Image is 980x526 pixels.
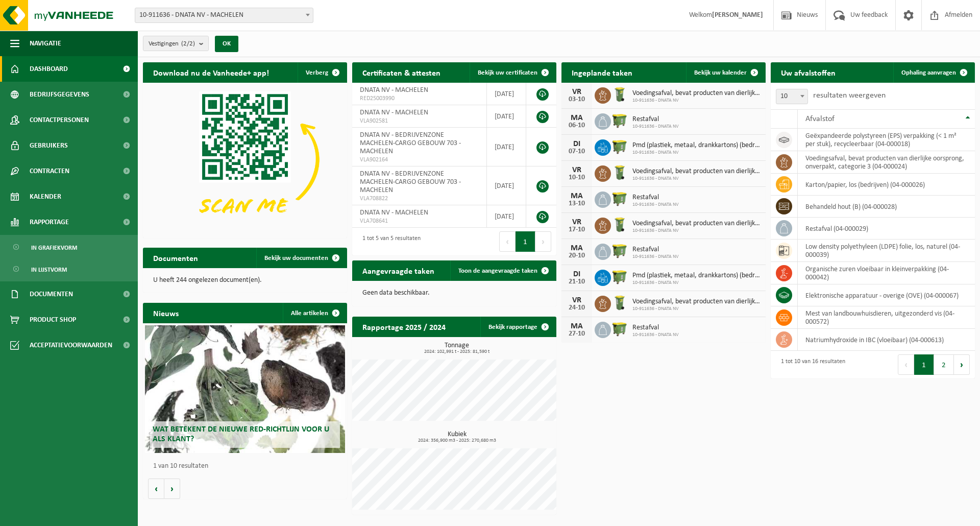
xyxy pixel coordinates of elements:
[143,303,189,323] h2: Nieuws
[632,115,679,124] span: Restafval
[360,131,461,155] span: DNATA NV - BEDRIJVENZONE MACHELEN-CARGO GEBOUW 703 - MACHELEN
[148,479,164,499] button: Vorige
[632,246,679,254] span: Restafval
[283,303,346,323] a: Alle artikelen
[632,306,761,312] span: 10-911636 - DNATA NV
[611,242,628,259] img: WB-1100-HPE-GN-50
[145,325,345,453] a: Wat betekent de nieuwe RED-richtlijn voor u als klant?
[3,259,135,279] a: In lijstvorm
[30,332,112,358] span: Acceptatievoorwaarden
[632,272,761,280] span: Pmd (plastiek, metaal, drankkartons) (bedrijven)
[357,342,556,354] h3: Tonnage
[30,184,61,209] span: Kalender
[567,166,587,174] div: VR
[360,94,479,103] span: RED25003990
[632,228,761,234] span: 10-911636 - DNATA NV
[611,190,628,207] img: WB-1100-HPE-GN-50
[611,138,628,155] img: WB-1100-HPE-GN-50
[30,158,69,184] span: Contracten
[798,262,975,284] td: organische zuren vloeibaar in kleinverpakking (04-000042)
[567,148,587,155] div: 07-10
[143,83,347,236] img: Download de VHEPlus App
[567,244,587,252] div: MA
[776,353,845,376] div: 1 tot 10 van 16 resultaten
[357,230,421,253] div: 1 tot 5 van 5 resultaten
[352,62,451,82] h2: Certificaten & attesten
[632,324,679,332] span: Restafval
[30,56,68,82] span: Dashboard
[360,217,479,225] span: VLA708641
[31,260,67,279] span: In lijstvorm
[499,231,516,252] button: Previous
[256,248,346,268] a: Bekijk uw documenten
[164,479,180,499] button: Volgende
[813,91,886,100] label: resultaten weergeven
[450,260,555,281] a: Toon de aangevraagde taken
[632,202,679,208] span: 10-911636 - DNATA NV
[898,354,914,375] button: Previous
[360,86,428,94] span: DNATA NV - MACHELEN
[360,156,479,164] span: VLA902164
[632,141,761,150] span: Pmd (plastiek, metaal, drankkartons) (bedrijven)
[567,330,587,338] div: 27-10
[30,31,61,56] span: Navigatie
[611,268,628,285] img: WB-1100-HPE-GN-50
[135,8,313,23] span: 10-911636 - DNATA NV - MACHELEN
[632,194,679,202] span: Restafval
[611,164,628,181] img: WB-0140-HPE-GN-50
[30,209,69,235] span: Rapportage
[360,170,461,194] span: DNATA NV - BEDRIJVENZONE MACHELEN-CARGO GEBOUW 703 - MACHELEN
[298,62,346,83] button: Verberg
[362,290,546,297] p: Geen data beschikbaar.
[632,176,761,182] span: 10-911636 - DNATA NV
[153,425,329,443] span: Wat betekent de nieuwe RED-richtlijn voor u als klant?
[149,36,195,52] span: Vestigingen
[567,226,587,233] div: 17-10
[798,306,975,329] td: mest van landbouwhuisdieren, uitgezonderd vis (04-000572)
[632,280,761,286] span: 10-911636 - DNATA NV
[632,332,679,338] span: 10-911636 - DNATA NV
[535,231,551,252] button: Next
[893,62,974,83] a: Ophaling aanvragen
[611,216,628,233] img: WB-0140-HPE-GN-50
[567,114,587,122] div: MA
[567,88,587,96] div: VR
[352,317,456,337] h2: Rapportage 2025 / 2024
[487,128,526,166] td: [DATE]
[805,115,835,123] span: Afvalstof
[611,320,628,338] img: WB-1100-HPE-GN-50
[215,36,238,52] button: OK
[567,200,587,207] div: 13-10
[3,237,135,257] a: In grafiekvorm
[776,89,808,104] span: 10
[153,463,342,470] p: 1 van 10 resultaten
[798,329,975,351] td: natriumhydroxide in IBC (vloeibaar) (04-000613)
[567,278,587,285] div: 21-10
[487,105,526,128] td: [DATE]
[954,354,970,375] button: Next
[632,254,679,260] span: 10-911636 - DNATA NV
[306,69,328,76] span: Verberg
[798,129,975,151] td: geëxpandeerde polystyreen (EPS) verpakking (< 1 m² per stuk), recycleerbaar (04-000018)
[135,8,313,22] span: 10-911636 - DNATA NV - MACHELEN
[143,62,279,82] h2: Download nu de Vanheede+ app!
[798,284,975,306] td: elektronische apparatuur - overige (OVE) (04-000067)
[30,107,89,133] span: Contactpersonen
[487,205,526,228] td: [DATE]
[567,270,587,278] div: DI
[487,166,526,205] td: [DATE]
[632,298,761,306] span: Voedingsafval, bevat producten van dierlijke oorsprong, onverpakt, categorie 3
[776,89,807,104] span: 10
[632,168,761,176] span: Voedingsafval, bevat producten van dierlijke oorsprong, onverpakt, categorie 3
[798,218,975,240] td: restafval (04-000029)
[357,431,556,443] h3: Kubiek
[360,117,479,125] span: VLA902581
[611,112,628,129] img: WB-1100-HPE-GN-50
[567,252,587,259] div: 20-10
[143,36,209,51] button: Vestigingen(2/2)
[487,83,526,105] td: [DATE]
[352,260,445,280] h2: Aangevraagde taken
[30,82,89,107] span: Bedrijfsgegevens
[567,140,587,148] div: DI
[611,86,628,103] img: WB-0140-HPE-GN-50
